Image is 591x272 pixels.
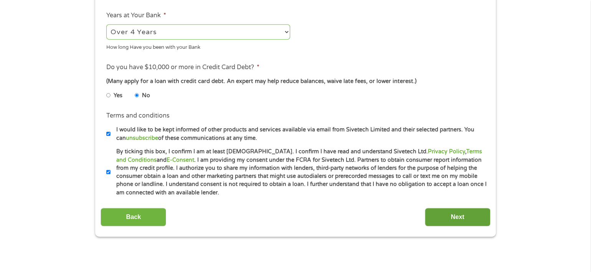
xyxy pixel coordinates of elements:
div: (Many apply for a loan with credit card debt. An expert may help reduce balances, waive late fees... [106,77,485,86]
label: I would like to be kept informed of other products and services available via email from Sivetech... [111,126,487,142]
input: Back [101,208,166,227]
a: E-Consent [167,157,194,163]
label: Do you have $10,000 or more in Credit Card Debt? [106,63,259,71]
a: unsubscribe [126,135,158,141]
a: Privacy Policy [428,148,465,155]
input: Next [425,208,490,227]
label: By ticking this box, I confirm I am at least [DEMOGRAPHIC_DATA]. I confirm I have read and unders... [111,148,487,197]
label: Terms and conditions [106,112,170,120]
label: Years at Your Bank [106,12,166,20]
label: Yes [114,91,122,100]
label: No [142,91,150,100]
div: How long Have you been with your Bank [106,41,290,51]
a: Terms and Conditions [116,148,482,163]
